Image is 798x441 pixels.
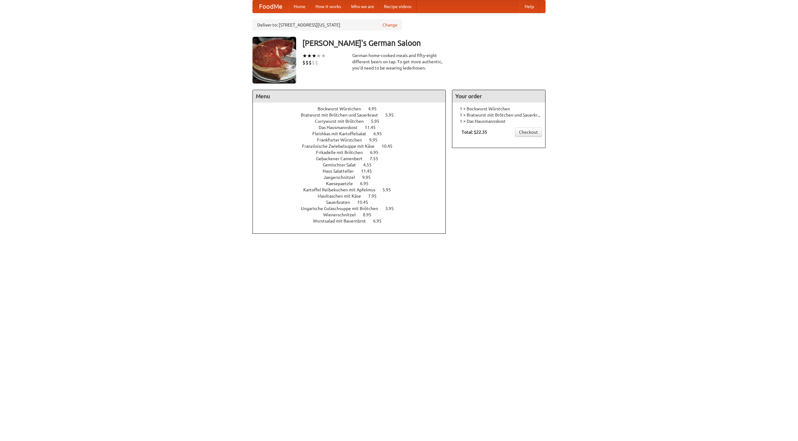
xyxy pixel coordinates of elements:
span: Bratwurst mit Brötchen und Sauerkraut [301,113,384,117]
span: 4.95 [368,106,383,111]
span: 8.95 [363,212,377,217]
div: Deliver to: [STREET_ADDRESS][US_STATE] [252,19,402,31]
span: 10.45 [382,144,399,149]
span: Frankfurter Würstchen [317,137,368,142]
li: ★ [307,52,312,59]
a: Frikadelle mit Brötchen 6.95 [316,150,390,155]
a: Wurstsalad mit Bauernbrot 6.95 [313,218,393,223]
span: 6.95 [370,150,385,155]
span: 9.95 [362,175,377,180]
li: $ [305,59,309,66]
a: FoodMe [253,0,289,13]
a: Haus Salatteller 11.45 [323,169,383,174]
span: 11.45 [365,125,382,130]
a: Sauerbraten 10.45 [326,200,380,205]
div: German home-cooked meals and fifty-eight different beers on tap. To get more authentic, you'd nee... [352,52,446,71]
span: 3.95 [385,206,400,211]
a: Help [520,0,539,13]
span: Gemischter Salat [323,162,362,167]
a: Wienerschnitzel 8.95 [323,212,383,217]
a: Recipe videos [379,0,416,13]
li: $ [309,59,312,66]
a: Fleishkas mit Kartoffelsalat 6.95 [312,131,393,136]
li: $ [302,59,305,66]
span: 6.95 [373,131,388,136]
a: Gebackener Camenbert 7.55 [316,156,390,161]
a: Das Hausmannskost 11.45 [319,125,387,130]
span: Sauerbraten [326,200,356,205]
span: 5.95 [385,113,400,117]
li: $ [315,59,318,66]
span: Ungarische Gulaschsuppe mit Brötchen [301,206,384,211]
li: $ [312,59,315,66]
a: Französische Zwiebelsuppe mit Käse 10.45 [302,144,404,149]
span: Jaegerschnitzel [324,175,361,180]
a: Kaesepaetzle 6.95 [326,181,380,186]
a: How it works [310,0,346,13]
span: Gebackener Camenbert [316,156,369,161]
span: Das Hausmannskost [319,125,364,130]
a: Bratwurst mit Brötchen und Sauerkraut 5.95 [301,113,405,117]
h4: Menu [253,90,445,103]
a: Ungarische Gulaschsuppe mit Brötchen 3.95 [301,206,405,211]
span: 11.45 [361,169,378,174]
span: 7.95 [368,194,383,199]
span: Frikadelle mit Brötchen [316,150,369,155]
li: ★ [312,52,316,59]
span: Wurstsalad mit Bauernbrot [313,218,372,223]
span: Bockwurst Würstchen [318,106,367,111]
span: Maultaschen mit Käse [318,194,367,199]
span: 9.95 [369,137,384,142]
a: Currywurst mit Brötchen 5.95 [315,119,391,124]
li: 1 × Das Hausmannskost [455,118,542,124]
a: Home [289,0,310,13]
span: Haus Salatteller [323,169,360,174]
a: Frankfurter Würstchen 9.95 [317,137,389,142]
img: angular.jpg [252,37,296,84]
span: 6.95 [360,181,375,186]
span: 6.95 [373,218,388,223]
a: Maultaschen mit Käse 7.95 [318,194,388,199]
span: 4.55 [363,162,378,167]
li: ★ [316,52,321,59]
li: ★ [302,52,307,59]
li: ★ [321,52,326,59]
a: Gemischter Salat 4.55 [323,162,383,167]
span: Fleishkas mit Kartoffelsalat [312,131,373,136]
a: Jaegerschnitzel 9.95 [324,175,382,180]
span: Currywurst mit Brötchen [315,119,370,124]
span: 7.55 [370,156,384,161]
li: 1 × Bockwurst Würstchen [455,106,542,112]
a: Bockwurst Würstchen 4.95 [318,106,388,111]
span: 5.95 [371,119,386,124]
span: Französische Zwiebelsuppe mit Käse [302,144,381,149]
span: Wienerschnitzel [323,212,362,217]
a: Who we are [346,0,379,13]
h4: Your order [452,90,545,103]
span: 5.95 [382,187,397,192]
li: 1 × Bratwurst mit Brötchen und Sauerkraut [455,112,542,118]
a: Kartoffel Reibekuchen mit Apfelmus 5.95 [303,187,402,192]
span: 10.45 [357,200,374,205]
b: Total: $22.35 [462,130,487,135]
a: Checkout [515,127,542,137]
h3: [PERSON_NAME]'s German Saloon [302,37,546,49]
span: Kaesepaetzle [326,181,359,186]
span: Kartoffel Reibekuchen mit Apfelmus [303,187,382,192]
a: Change [382,22,397,28]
